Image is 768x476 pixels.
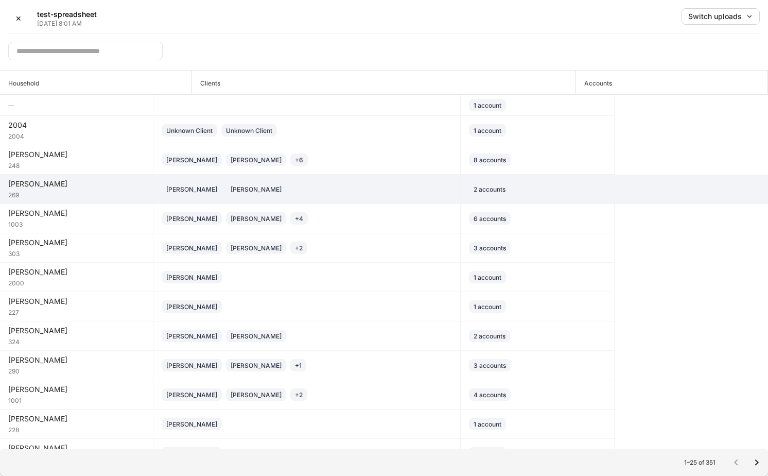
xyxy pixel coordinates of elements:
[8,179,145,189] div: [PERSON_NAME]
[231,361,282,370] div: [PERSON_NAME]
[8,336,145,346] div: 324
[166,331,217,341] div: [PERSON_NAME]
[8,277,145,287] div: 2000
[474,449,501,458] div: 1 account
[295,155,303,165] div: + 6
[8,218,145,229] div: 1003
[15,15,22,22] div: ✕
[474,331,505,341] div: 2 accounts
[166,449,217,458] div: [PERSON_NAME]
[231,331,282,341] div: [PERSON_NAME]
[8,237,145,248] div: [PERSON_NAME]
[166,273,217,282] div: [PERSON_NAME]
[231,155,282,165] div: [PERSON_NAME]
[474,155,506,165] div: 8 accounts
[192,71,575,94] span: Clients
[576,71,767,94] span: Accounts
[746,452,767,473] button: Go to next page
[8,100,145,110] h6: —
[166,419,217,429] div: [PERSON_NAME]
[8,355,145,365] div: [PERSON_NAME]
[8,149,145,160] div: [PERSON_NAME]
[166,361,217,370] div: [PERSON_NAME]
[8,296,145,307] div: [PERSON_NAME]
[231,214,282,224] div: [PERSON_NAME]
[688,13,753,20] div: Switch uploads
[8,443,145,453] div: [PERSON_NAME]
[8,8,29,29] button: ✕
[8,414,145,424] div: [PERSON_NAME]
[8,365,145,376] div: 290
[8,189,145,199] div: 269
[474,273,501,282] div: 1 account
[8,160,145,170] div: 248
[474,214,506,224] div: 6 accounts
[8,395,145,405] div: 1001
[474,243,506,253] div: 3 accounts
[576,78,612,88] h6: Accounts
[8,307,145,317] div: 227
[8,424,145,434] div: 228
[474,126,501,135] div: 1 account
[226,126,272,135] div: Unknown Client
[295,390,303,400] div: + 2
[166,126,213,135] div: Unknown Client
[8,267,145,277] div: [PERSON_NAME]
[37,20,97,28] p: [DATE] 8:01 AM
[8,384,145,395] div: [PERSON_NAME]
[37,9,97,20] h5: test-spreadsheet
[166,155,217,165] div: [PERSON_NAME]
[474,302,501,312] div: 1 account
[8,326,145,336] div: [PERSON_NAME]
[8,208,145,218] div: [PERSON_NAME]
[682,8,760,25] button: Switch uploads
[192,78,220,88] h6: Clients
[295,361,302,370] div: + 1
[166,390,217,400] div: [PERSON_NAME]
[474,184,505,194] div: 2 accounts
[8,120,145,130] div: 2004
[166,184,217,194] div: [PERSON_NAME]
[474,419,501,429] div: 1 account
[684,458,715,467] p: 1–25 of 351
[474,361,506,370] div: 3 accounts
[231,390,282,400] div: [PERSON_NAME]
[166,302,217,312] div: [PERSON_NAME]
[231,243,282,253] div: [PERSON_NAME]
[166,214,217,224] div: [PERSON_NAME]
[231,184,282,194] div: [PERSON_NAME]
[474,390,506,400] div: 4 accounts
[166,243,217,253] div: [PERSON_NAME]
[8,248,145,258] div: 303
[295,243,303,253] div: + 2
[8,130,145,141] div: 2004
[295,214,303,224] div: + 4
[474,100,501,110] div: 1 account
